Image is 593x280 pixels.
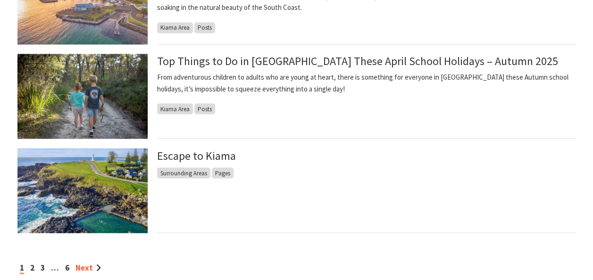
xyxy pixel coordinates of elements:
[194,22,215,33] span: Posts
[157,148,236,163] a: Escape to Kiama
[41,262,45,272] a: 3
[51,262,59,272] span: …
[30,262,34,272] a: 2
[157,167,210,178] span: Surrounding Areas
[65,262,69,272] a: 6
[157,72,576,94] p: From adventurous children to adults who are young at heart, there is something for everyone in [G...
[75,262,101,272] a: Next
[157,22,193,33] span: Kiama Area
[157,54,558,68] a: Top Things to Do in [GEOGRAPHIC_DATA] These April School Holidays – Autumn 2025
[20,262,24,274] span: 1
[194,103,215,114] span: Posts
[212,167,234,178] span: Pages
[157,103,193,114] span: Kiama Area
